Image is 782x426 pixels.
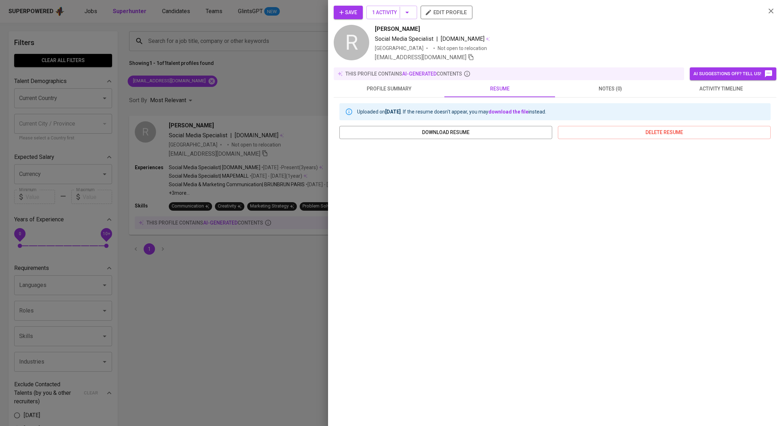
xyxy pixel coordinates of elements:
span: Social Media Specialist [375,35,433,42]
span: Save [339,8,357,17]
button: AI suggestions off? Tell us! [690,67,776,80]
button: download resume [339,126,552,139]
div: [GEOGRAPHIC_DATA] [375,45,423,52]
div: R [334,25,369,60]
span: profile summary [338,84,440,93]
span: [PERSON_NAME] [375,25,420,33]
span: | [436,35,438,43]
span: notes (0) [559,84,661,93]
a: download the file [488,109,528,115]
span: resume [449,84,551,93]
span: AI suggestions off? Tell us! [693,70,773,78]
b: [DATE] [385,109,401,115]
button: edit profile [421,6,472,19]
iframe: 299f9bd90e6a6f3a206d2ca4e759cb44.pdf [339,145,771,358]
span: 1 Activity [372,8,411,17]
span: [DOMAIN_NAME] [441,35,484,42]
span: download resume [345,128,547,137]
p: Not open to relocation [438,45,487,52]
div: Uploaded on . If the resume doesn't appear, you may instead. [357,105,546,118]
button: 1 Activity [366,6,417,19]
span: activity timeline [670,84,772,93]
p: this profile contains contents [345,70,462,77]
span: edit profile [426,8,467,17]
button: Save [334,6,363,19]
button: delete resume [558,126,771,139]
span: delete resume [564,128,765,137]
a: edit profile [421,9,472,15]
span: [EMAIL_ADDRESS][DOMAIN_NAME] [375,54,466,61]
span: AI-generated [402,71,437,77]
